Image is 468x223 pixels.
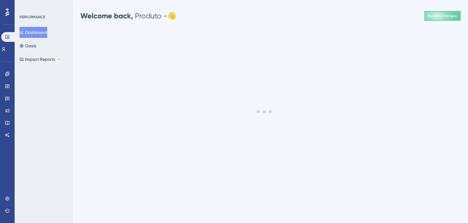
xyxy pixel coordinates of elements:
div: BETA [56,58,62,61]
span: Publish Changes [428,13,457,18]
button: Impact ReportsBETA [19,54,62,65]
span: Welcome back, [80,11,133,20]
button: Publish Changes [424,11,461,21]
button: Goals [19,40,36,51]
div: Produto - 👋 [80,11,176,21]
div: PERFORMANCE [19,15,45,20]
button: Dashboard [19,27,47,38]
